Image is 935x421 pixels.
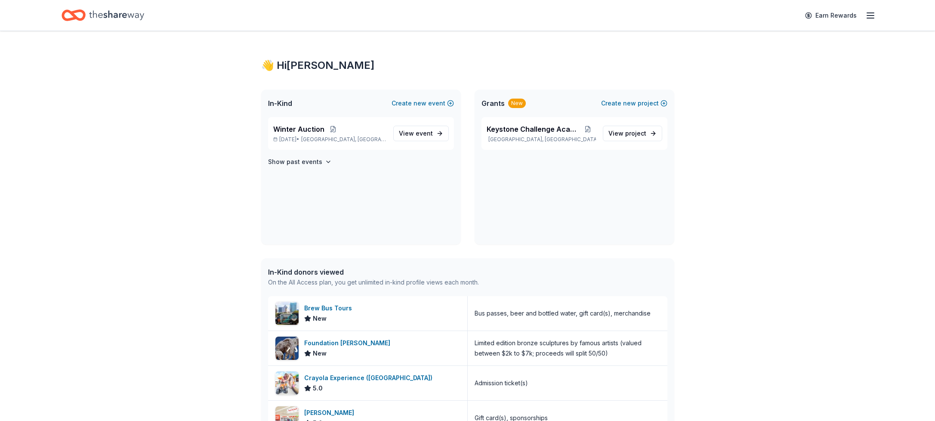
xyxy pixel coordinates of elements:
[62,5,144,25] a: Home
[304,373,436,383] div: Crayola Experience ([GEOGRAPHIC_DATA])
[268,98,292,108] span: In-Kind
[487,136,596,143] p: [GEOGRAPHIC_DATA], [GEOGRAPHIC_DATA]
[313,313,327,324] span: New
[508,99,526,108] div: New
[625,130,646,137] span: project
[487,124,580,134] span: Keystone Challenge Academy
[268,277,479,288] div: On the All Access plan, you get unlimited in-kind profile views each month.
[268,267,479,277] div: In-Kind donors viewed
[603,126,662,141] a: View project
[275,337,299,360] img: Image for Foundation Michelangelo
[475,308,651,319] div: Bus passes, beer and bottled water, gift card(s), merchandise
[399,128,433,139] span: View
[481,98,505,108] span: Grants
[393,126,449,141] a: View event
[301,136,386,143] span: [GEOGRAPHIC_DATA], [GEOGRAPHIC_DATA]
[275,371,299,395] img: Image for Crayola Experience (Orlando)
[313,348,327,359] span: New
[273,136,386,143] p: [DATE] •
[261,59,674,72] div: 👋 Hi [PERSON_NAME]
[304,408,358,418] div: [PERSON_NAME]
[304,303,355,313] div: Brew Bus Tours
[273,124,324,134] span: Winter Auction
[475,378,528,388] div: Admission ticket(s)
[416,130,433,137] span: event
[268,157,332,167] button: Show past events
[392,98,454,108] button: Createnewevent
[608,128,646,139] span: View
[800,8,862,23] a: Earn Rewards
[623,98,636,108] span: new
[313,383,323,393] span: 5.0
[413,98,426,108] span: new
[275,302,299,325] img: Image for Brew Bus Tours
[475,338,660,359] div: Limited edition bronze sculptures by famous artists (valued between $2k to $7k; proceeds will spl...
[601,98,667,108] button: Createnewproject
[304,338,394,348] div: Foundation [PERSON_NAME]
[268,157,322,167] h4: Show past events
